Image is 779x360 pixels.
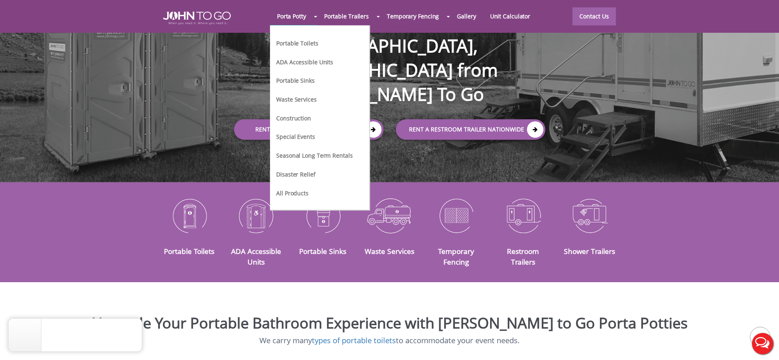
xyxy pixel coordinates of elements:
img: Portable-Toilets-icon_N.png [162,194,217,237]
a: Restroom Trailers [507,246,539,267]
img: ADA-Accessible-Units-icon_N.png [229,194,283,237]
a: Portable Toilets [275,38,319,47]
a: types of portable toilets [312,335,396,345]
a: ADA Accessible Units [275,57,334,66]
a: Porta Potty [270,7,313,25]
img: Restroom-Trailers-icon_N.png [496,194,550,237]
a: Portable Sinks [275,76,316,84]
a: Portable Sinks [299,246,346,256]
a: Portable Trailers [317,7,376,25]
a: Portable Toilets [164,246,214,256]
img: Portable-Sinks-icon_N.png [295,194,350,237]
a: rent a RESTROOM TRAILER Nationwide [396,119,545,140]
a: All Products [275,188,309,197]
img: Temporary-Fencing-cion_N.png [429,194,484,237]
a: ADA Accessible Units [231,246,281,267]
button: Live Chat [746,327,779,360]
a: Waste Services [365,246,414,256]
img: Shower-Trailers-icon_N.png [563,194,617,237]
a: Disaster Relief [275,170,316,178]
a: Contact Us [572,7,616,25]
img: Waste-Services-icon_N.png [362,194,417,237]
p: We carry many to accommodate your event needs. [6,335,773,346]
a: Seasonal Long Term Rentals [275,151,353,159]
a: Rent a Porta Potty Locally [234,119,384,140]
a: Temporary Fencing [380,7,446,25]
a: Shower Trailers [564,246,615,256]
a: Temporary Fencing [438,246,474,267]
h2: Upgrade Your Portable Bathroom Experience with [PERSON_NAME] to Go Porta Potties [6,315,773,331]
a: Waste Services [275,95,318,103]
img: JOHN to go [163,11,231,25]
a: Gallery [450,7,483,25]
a: Unit Calculator [483,7,538,25]
a: Special Events [275,132,316,140]
a: Construction [275,113,312,122]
